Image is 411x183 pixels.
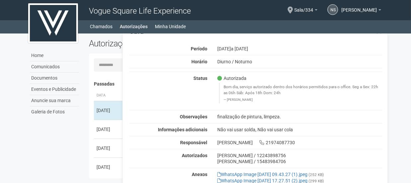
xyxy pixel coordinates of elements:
div: [PERSON_NAME] / 12243898756 [217,152,383,158]
a: Eventos e Publicidade [30,84,79,95]
strong: Autorizados [182,153,207,158]
div: [PERSON_NAME] / 15483984706 [217,158,383,164]
a: Chamados [90,22,113,31]
div: [DATE] [97,164,121,170]
div: Não vai usar solda, Não vai usar cola [212,127,388,133]
a: Home [30,50,79,61]
strong: Observações [180,114,207,119]
th: Data [94,90,124,101]
a: Autorizações [120,22,148,31]
small: (252 KB) [308,172,324,177]
strong: Responsável [180,140,207,145]
div: [DATE] [97,126,121,133]
a: Anuncie sua marca [30,95,79,106]
div: [DATE] [97,107,121,114]
a: NS [327,4,338,15]
strong: Horário [191,59,207,64]
h2: Autorizações [89,38,231,48]
a: Galeria de Fotos [30,106,79,117]
a: Sala/334 [294,8,317,14]
div: [DATE] [97,145,121,152]
strong: Status [193,76,207,81]
strong: Anexos [192,172,207,177]
strong: Informações adicionais [158,127,207,132]
h3: Obra [129,28,382,35]
a: Minha Unidade [155,22,186,31]
a: Documentos [30,73,79,84]
div: Diurno / Noturno [212,59,388,65]
div: finalização de pintura, limpeza. [212,114,388,120]
a: Comunicados [30,61,79,73]
img: logo.jpg [28,3,78,43]
span: Vogue Square Life Experience [89,6,191,16]
div: [DATE] [212,46,388,52]
a: WhatsApp Image [DATE] 09.43.27 (1).jpeg [217,172,308,177]
h4: Passadas [94,82,378,87]
span: Autorizada [217,75,246,81]
strong: Período [191,46,207,51]
span: Nauara Silva Machado [341,1,377,13]
footer: [PERSON_NAME] [224,97,379,102]
a: [PERSON_NAME] [341,8,381,14]
span: a [DATE] [231,46,248,51]
span: Sala/334 [294,1,313,13]
blockquote: Bom dia, serviço autorizado dentro dos horários permitidos para o office. Seg a Sex: 22h as 06h S... [219,83,383,103]
div: [PERSON_NAME] 21974087730 [212,140,388,146]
